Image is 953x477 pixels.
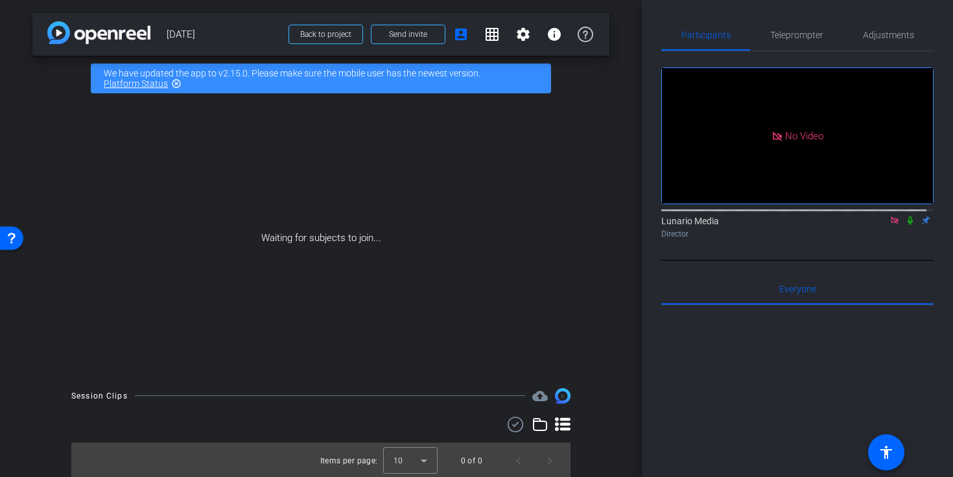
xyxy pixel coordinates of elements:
[461,454,482,467] div: 0 of 0
[300,30,351,39] span: Back to project
[47,21,150,44] img: app-logo
[547,27,562,42] mat-icon: info
[32,101,609,375] div: Waiting for subjects to join...
[389,29,427,40] span: Send invite
[104,78,168,89] a: Platform Status
[91,64,551,93] div: We have updated the app to v2.15.0. Please make sure the mobile user has the newest version.
[681,30,731,40] span: Participants
[71,390,128,402] div: Session Clips
[785,130,823,141] span: No Video
[171,78,182,89] mat-icon: highlight_off
[770,30,823,40] span: Teleprompter
[167,21,281,47] span: [DATE]
[863,30,914,40] span: Adjustments
[661,228,934,240] div: Director
[534,445,565,476] button: Next page
[555,388,571,404] img: Session clips
[661,215,934,240] div: Lunario Media
[515,27,531,42] mat-icon: settings
[503,445,534,476] button: Previous page
[453,27,469,42] mat-icon: account_box
[878,445,894,460] mat-icon: accessibility
[484,27,500,42] mat-icon: grid_on
[532,388,548,404] span: Destinations for your clips
[320,454,378,467] div: Items per page:
[371,25,445,44] button: Send invite
[532,388,548,404] mat-icon: cloud_upload
[288,25,363,44] button: Back to project
[779,285,816,294] span: Everyone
